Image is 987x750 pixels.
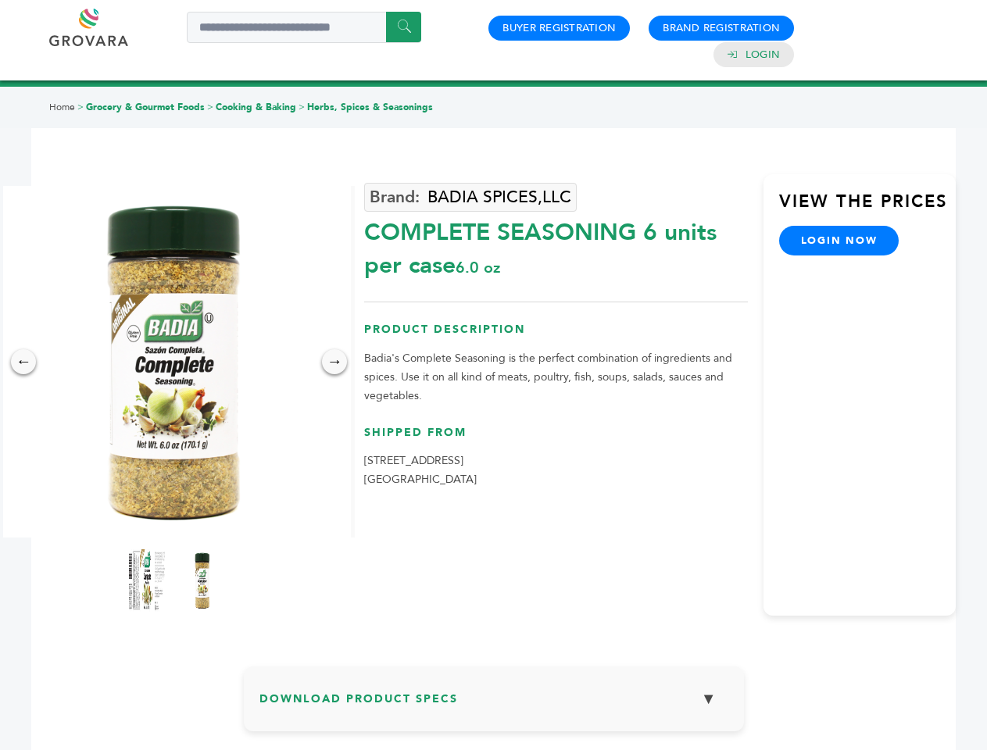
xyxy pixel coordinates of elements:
h3: Download Product Specs [259,682,728,727]
h3: Shipped From [364,425,748,452]
a: Grocery & Gourmet Foods [86,101,205,113]
img: COMPLETE SEASONING® 6 units per case 6.0 oz [183,549,222,612]
p: Badia's Complete Seasoning is the perfect combination of ingredients and spices. Use it on all ki... [364,349,748,405]
a: BADIA SPICES,LLC [364,183,577,212]
div: COMPLETE SEASONING 6 units per case [364,209,748,282]
a: Herbs, Spices & Seasonings [307,101,433,113]
span: 6.0 oz [456,257,500,278]
h3: Product Description [364,322,748,349]
h3: View the Prices [779,190,956,226]
a: Buyer Registration [502,21,616,35]
a: Login [746,48,780,62]
a: Home [49,101,75,113]
button: ▼ [689,682,728,716]
input: Search a product or brand... [187,12,421,43]
a: Cooking & Baking [216,101,296,113]
span: > [299,101,305,113]
div: ← [11,349,36,374]
span: > [77,101,84,113]
a: Brand Registration [663,21,780,35]
p: [STREET_ADDRESS] [GEOGRAPHIC_DATA] [364,452,748,489]
img: COMPLETE SEASONING® 6 units per case 6.0 oz Product Label [128,549,167,612]
span: > [207,101,213,113]
a: login now [779,226,899,255]
div: → [322,349,347,374]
